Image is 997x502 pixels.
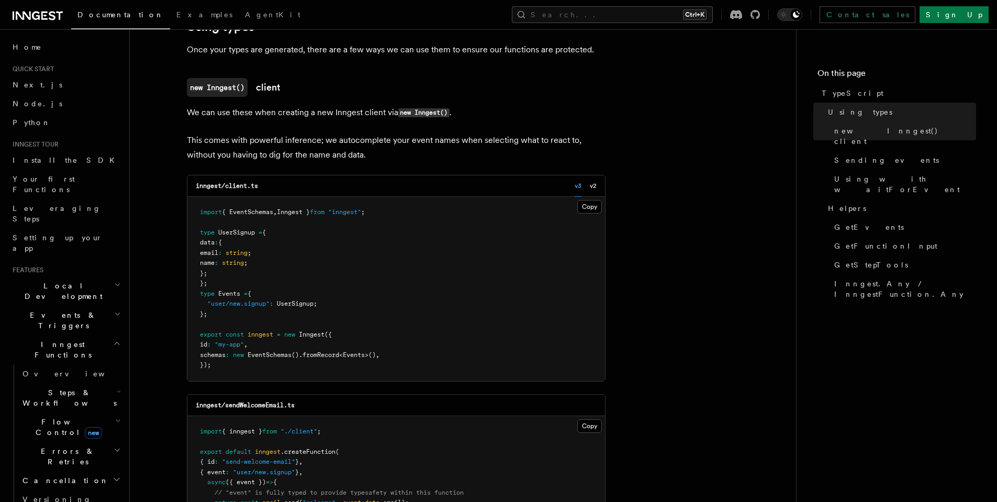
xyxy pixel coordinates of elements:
[248,249,251,256] span: ;
[299,331,324,338] span: Inngest
[18,383,123,412] button: Steps & Workflows
[8,170,123,199] a: Your first Functions
[834,174,976,195] span: Using with waitForEvent
[207,300,270,307] span: "user/new.signup"
[239,3,307,28] a: AgentKit
[18,442,123,471] button: Errors & Retries
[8,339,113,360] span: Inngest Functions
[270,300,273,307] span: :
[828,107,892,117] span: Using types
[295,468,299,476] span: }
[13,156,121,164] span: Install the SDK
[8,151,123,170] a: Install the SDK
[577,200,602,214] button: Copy
[8,228,123,258] a: Setting up your app
[226,331,244,338] span: const
[262,428,277,435] span: from
[200,259,215,266] span: name
[218,249,222,256] span: :
[830,121,976,151] a: new Inngest() client
[339,351,343,359] span: <
[248,290,251,297] span: {
[200,331,222,338] span: export
[817,84,976,103] a: TypeScript
[299,458,303,465] span: ,
[13,175,75,194] span: Your first Functions
[187,78,281,97] a: new Inngest()client
[259,229,262,236] span: =
[85,427,102,439] span: new
[313,300,317,307] span: ;
[262,229,266,236] span: {
[920,6,989,23] a: Sign Up
[200,239,215,246] span: data
[575,175,581,197] button: v3
[226,351,229,359] span: :
[233,468,295,476] span: "user/new.signup"
[71,3,170,29] a: Documentation
[226,478,266,486] span: ({ event })
[18,475,109,486] span: Cancellation
[244,341,248,348] span: ,
[830,274,976,304] a: Inngest.Any / InngestFunction.Any
[218,290,240,297] span: Events
[207,478,226,486] span: async
[215,259,218,266] span: :
[8,94,123,113] a: Node.js
[824,103,976,121] a: Using types
[828,203,866,214] span: Helpers
[200,249,218,256] span: email
[590,175,597,197] button: v2
[8,140,59,149] span: Inngest tour
[281,448,335,455] span: .createFunction
[512,6,713,23] button: Search...Ctrl+K
[281,428,317,435] span: "./client"
[77,10,164,19] span: Documentation
[200,448,222,455] span: export
[176,10,232,19] span: Examples
[200,270,207,277] span: };
[187,133,606,162] p: This comes with powerful inference; we autocomplete your event names when selecting what to react...
[222,428,262,435] span: { inngest }
[187,78,248,97] code: new Inngest()
[255,448,281,455] span: inngest
[13,42,42,52] span: Home
[200,341,207,348] span: id
[8,276,123,306] button: Local Development
[830,218,976,237] a: GetEvents
[245,10,300,19] span: AgentKit
[310,208,324,216] span: from
[222,458,295,465] span: "send-welcome-email"
[266,478,273,486] span: =>
[18,387,117,408] span: Steps & Workflows
[273,478,277,486] span: {
[13,118,51,127] span: Python
[830,151,976,170] a: Sending events
[200,229,215,236] span: type
[23,370,130,378] span: Overview
[222,208,273,216] span: { EventSchemas
[295,458,299,465] span: }
[222,259,244,266] span: string
[8,266,43,274] span: Features
[299,351,339,359] span: .fromRecord
[777,8,802,21] button: Toggle dark mode
[248,331,273,338] span: inngest
[13,204,101,223] span: Leveraging Steps
[683,9,707,20] kbd: Ctrl+K
[18,471,123,490] button: Cancellation
[8,306,123,335] button: Events & Triggers
[218,239,222,246] span: {
[200,290,215,297] span: type
[824,199,976,218] a: Helpers
[822,88,883,98] span: TypeScript
[834,260,908,270] span: GetStepTools
[196,182,258,189] code: inngest/client.ts
[8,65,54,73] span: Quick start
[18,446,114,467] span: Errors & Retries
[248,351,292,359] span: EventSchemas
[8,38,123,57] a: Home
[170,3,239,28] a: Examples
[200,351,226,359] span: schemas
[244,290,248,297] span: =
